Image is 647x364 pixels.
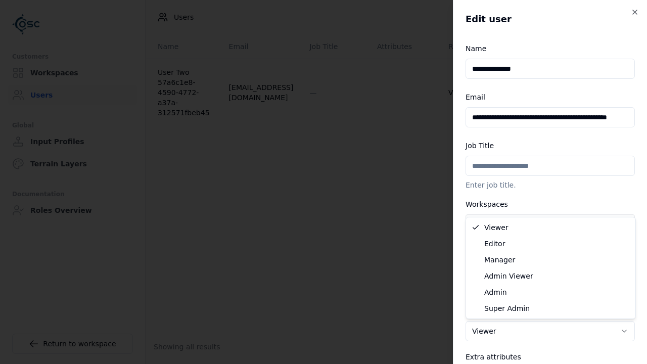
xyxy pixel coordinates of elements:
span: Super Admin [484,303,530,313]
span: Editor [484,239,505,249]
span: Admin [484,287,507,297]
span: Admin Viewer [484,271,533,281]
span: Viewer [484,222,509,233]
span: Manager [484,255,515,265]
